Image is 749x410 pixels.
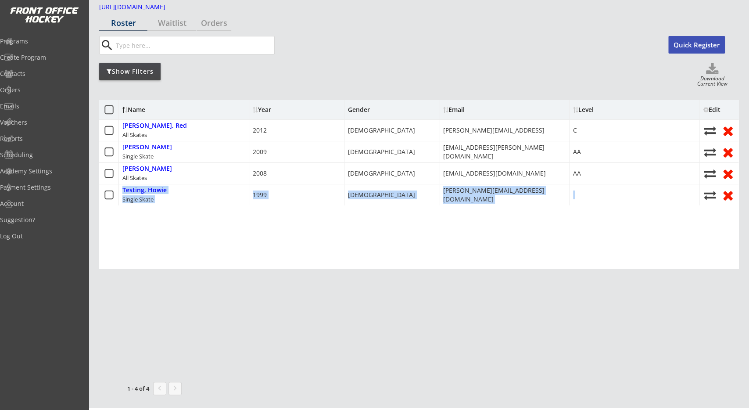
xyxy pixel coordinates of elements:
div: [DEMOGRAPHIC_DATA] [348,169,415,178]
div: 2008 [253,169,267,178]
div: Waitlist [148,19,196,27]
div: C [573,126,577,135]
div: Single Skate [122,195,154,203]
div: 2012 [253,126,267,135]
div: Level [573,107,652,113]
div: Show Filters [99,67,161,76]
a: [URL][DOMAIN_NAME] [99,4,187,14]
div: [PERSON_NAME] [122,165,172,173]
div: Download Current View [694,76,731,88]
button: Click to download full roster. Your browser settings may try to block it, check your security set... [706,63,719,76]
button: search [100,38,114,52]
button: Move player [703,168,717,180]
div: [EMAIL_ADDRESS][PERSON_NAME][DOMAIN_NAME] [443,143,566,160]
div: [EMAIL_ADDRESS][DOMAIN_NAME] [443,169,545,178]
div: [PERSON_NAME], Red [122,122,187,129]
div: 1999 [253,191,267,199]
button: keyboard_arrow_right [168,382,182,395]
div: All Skates [122,174,147,182]
button: Quick Register [668,36,725,54]
button: chevron_left [153,382,166,395]
button: Move player [703,146,717,158]
div: 2009 [253,147,267,156]
div: Roster [99,19,147,27]
button: Move player [703,189,717,201]
div: Edit [703,107,727,113]
div: Single Skate [122,152,154,160]
div: Gender [348,107,374,113]
div: Orders [197,19,231,27]
div: All Skates [122,131,147,139]
button: Remove from roster (no refund) [721,188,735,202]
div: [DEMOGRAPHIC_DATA] [348,191,415,199]
div: [DEMOGRAPHIC_DATA] [348,147,415,156]
div: AA [573,169,581,178]
div: AA [573,147,581,156]
div: Name [122,107,194,113]
div: Testing, Howie [122,187,167,194]
button: Remove from roster (no refund) [721,167,735,180]
div: [PERSON_NAME][EMAIL_ADDRESS] [443,126,544,135]
button: Remove from roster (no refund) [721,124,735,137]
button: Remove from roster (no refund) [721,145,735,159]
div: 1 - 4 of 4 [104,385,149,392]
div: [PERSON_NAME] [122,144,172,151]
img: FOH%20White%20Logo%20Transparent.png [10,7,79,23]
div: [PERSON_NAME][EMAIL_ADDRESS][DOMAIN_NAME] [443,186,566,203]
button: Move player [703,125,717,137]
input: Type here... [114,36,274,54]
div: [DEMOGRAPHIC_DATA] [348,126,415,135]
div: Year [253,107,305,113]
div: Email [443,107,522,113]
